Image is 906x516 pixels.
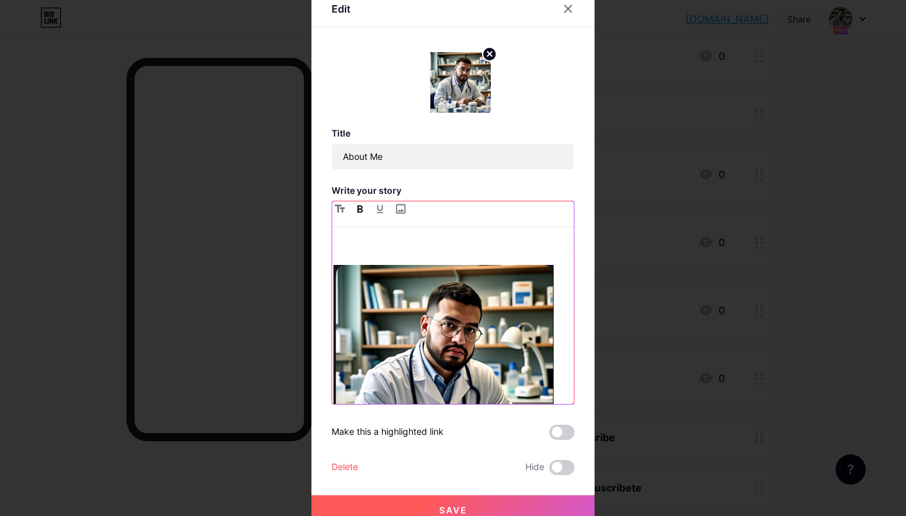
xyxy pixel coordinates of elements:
[332,460,358,475] div: Delete
[332,128,574,138] h3: Title
[430,52,491,113] img: link_thumbnail
[332,185,574,196] h3: Write your story
[525,460,544,475] span: Hide
[332,265,554,481] img: n8swSZsKQ5WOaWe7810_at_6.54.07AM.png
[332,144,574,169] input: Title
[332,425,444,440] div: Make this a highlighted link
[439,505,467,515] span: Save
[332,1,350,16] div: Edit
